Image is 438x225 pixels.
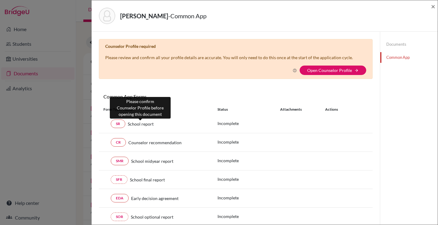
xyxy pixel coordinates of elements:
[217,176,280,182] p: Incomplete
[431,3,435,10] button: Close
[99,94,236,99] h6: Common App Forms
[120,12,168,20] strong: [PERSON_NAME]
[131,214,173,220] span: School optional report
[131,158,173,164] span: School midyear report
[380,52,438,63] a: Common App
[380,39,438,50] a: Documents
[217,213,280,220] p: Incomplete
[217,157,280,164] p: Incomplete
[111,157,129,165] a: SMR
[111,194,129,202] a: EDA
[131,195,179,202] span: Early decision agreement
[217,195,280,201] p: Incomplete
[431,2,435,11] span: ×
[300,66,366,75] button: Open Counselor Profilearrow_forward
[318,107,356,112] div: Actions
[307,68,352,73] a: Open Counselor Profile
[130,177,165,183] span: School final report
[110,97,171,119] div: Please confirm Counselor Profile before opening this document
[111,175,127,184] a: SFR
[111,120,125,128] a: SR
[111,212,128,221] a: SOR
[217,120,280,127] p: Incomplete
[99,107,213,112] div: Form Type / Name
[354,68,359,73] i: arrow_forward
[105,54,353,61] p: Please review and confirm all your profile details are accurate. You will only need to do this on...
[105,44,156,49] b: Counselor Profile required
[280,107,318,112] div: Attachments
[217,107,280,112] div: Status
[168,12,207,20] span: - Common App
[217,139,280,145] p: Incomplete
[111,138,126,147] a: CR
[128,139,182,146] span: Counselor recommendation
[128,121,154,127] span: School report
